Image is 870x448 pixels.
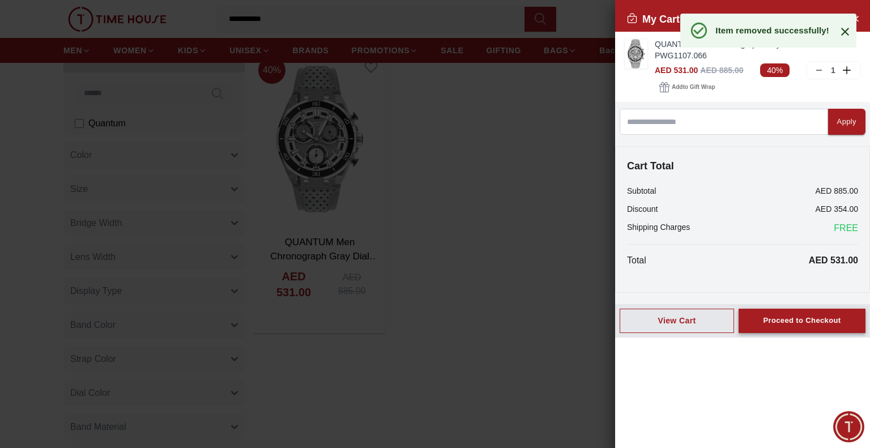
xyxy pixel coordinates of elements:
div: View Cart [629,315,724,326]
div: Time House Support [60,15,189,25]
button: Addto Gift Wrap [655,79,719,95]
em: Back [8,8,31,31]
div: Time House Support [11,160,224,172]
span: AED 885.00 [700,66,743,75]
p: 1 [829,65,838,76]
h2: My Cart [626,11,680,27]
p: Total [627,254,646,267]
img: ... [625,39,647,69]
span: 11:30 AM [151,231,180,238]
span: 40% [760,63,790,77]
span: AED 531.00 [655,66,698,75]
span: Hey there! Need help finding the perfect watch? I'm here if you have any questions or need a quic... [19,183,170,235]
p: Shipping Charges [627,221,690,235]
span: Add to Gift Wrap [672,82,715,93]
textarea: We are here to help you [3,254,224,311]
h4: Cart Total [627,158,858,174]
p: AED 354.00 [816,203,859,215]
div: Item removed successfully! [715,24,829,36]
em: Blush [65,181,75,193]
button: Close Account [846,9,864,27]
button: View Cart [620,309,734,333]
p: Discount [627,203,658,215]
p: AED 885.00 [816,185,859,197]
p: AED 531.00 [809,254,858,267]
span: FREE [834,221,858,235]
button: Apply [828,109,865,135]
img: Profile picture of Time House Support [35,10,54,29]
div: Proceed to Checkout [763,314,841,327]
div: Chat Widget [833,411,864,442]
p: Subtotal [627,185,656,197]
button: Proceed to Checkout [739,309,865,333]
div: Apply [837,116,856,129]
a: QUANTUM Men Chronograph Gray Dial Watch - PWG1107.066 [655,39,861,61]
